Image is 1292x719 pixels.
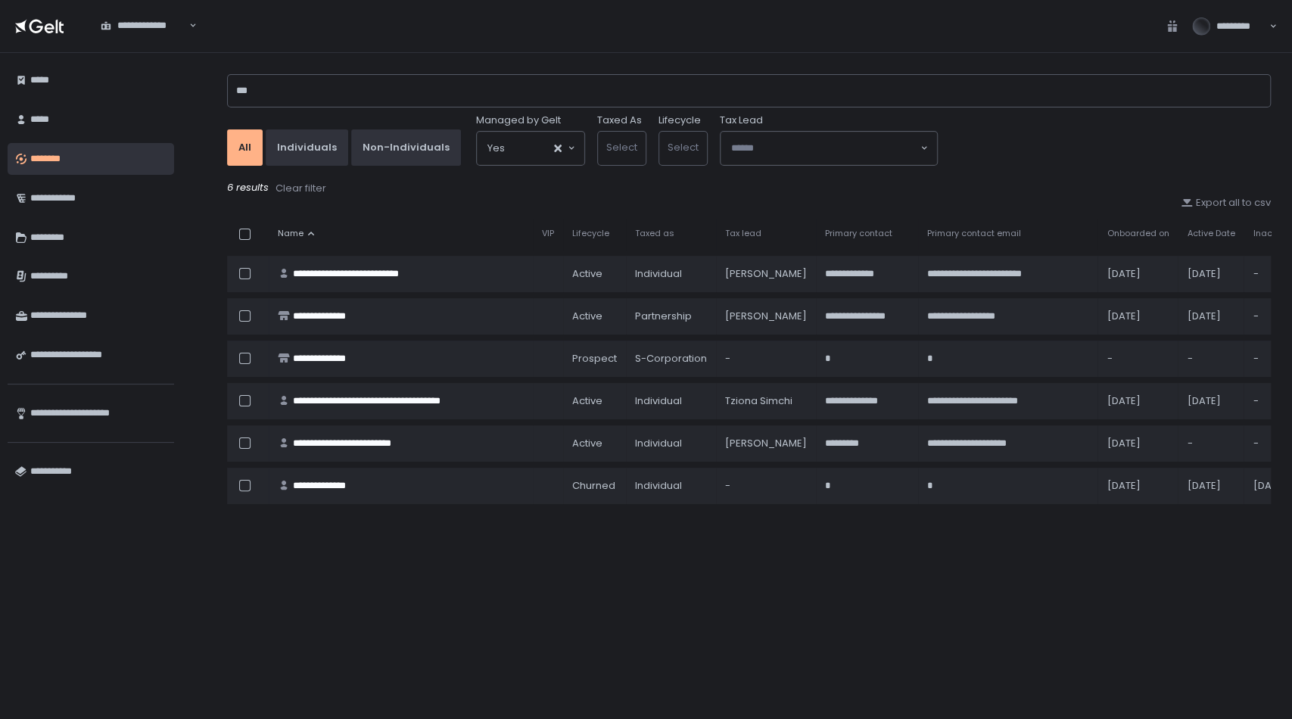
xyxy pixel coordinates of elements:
div: Search for option [477,132,584,165]
div: [DATE] [1107,394,1169,408]
label: Lifecycle [658,114,701,127]
div: Non-Individuals [363,141,450,154]
span: Lifecycle [572,228,609,239]
div: [DATE] [1107,479,1169,493]
div: [DATE] [1107,310,1169,323]
div: Individual [635,394,707,408]
span: Primary contact [825,228,892,239]
span: Onboarded on [1107,228,1169,239]
button: All [227,129,263,166]
input: Search for option [505,141,553,156]
span: Name [278,228,304,239]
div: [PERSON_NAME] [725,310,807,323]
div: [DATE] [1107,267,1169,281]
button: Export all to csv [1181,196,1271,210]
span: Yes [487,141,505,156]
div: 6 results [227,181,1271,196]
label: Taxed As [597,114,642,127]
span: active [572,267,602,281]
span: active [572,394,602,408]
div: Partnership [635,310,707,323]
div: Clear filter [276,182,326,195]
button: Clear Selected [554,145,562,152]
div: S-Corporation [635,352,707,366]
span: Select [668,140,699,154]
div: - [725,352,807,366]
div: [PERSON_NAME] [725,267,807,281]
span: active [572,437,602,450]
span: Taxed as [635,228,674,239]
span: active [572,310,602,323]
div: Individual [635,479,707,493]
div: Individuals [277,141,337,154]
div: Search for option [721,132,937,165]
div: - [1187,352,1234,366]
div: [PERSON_NAME] [725,437,807,450]
div: [DATE] [1187,479,1234,493]
div: - [1107,352,1169,366]
div: Individual [635,437,707,450]
button: Clear filter [275,181,327,196]
span: Managed by Gelt [476,114,561,127]
span: VIP [542,228,554,239]
div: [DATE] [1187,394,1234,408]
div: Individual [635,267,707,281]
div: [DATE] [1187,267,1234,281]
div: Tziona Simchi [725,394,807,408]
div: [DATE] [1107,437,1169,450]
span: Primary contact email [927,228,1021,239]
div: [DATE] [1187,310,1234,323]
span: Tax Lead [720,114,763,127]
div: - [1187,437,1234,450]
div: All [238,141,251,154]
input: Search for option [101,33,188,48]
span: Tax lead [725,228,761,239]
div: - [725,479,807,493]
span: churned [572,479,615,493]
button: Non-Individuals [351,129,461,166]
span: prospect [572,352,617,366]
div: Search for option [91,11,197,42]
input: Search for option [731,141,919,156]
span: Active Date [1187,228,1234,239]
button: Individuals [266,129,348,166]
span: Select [606,140,637,154]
